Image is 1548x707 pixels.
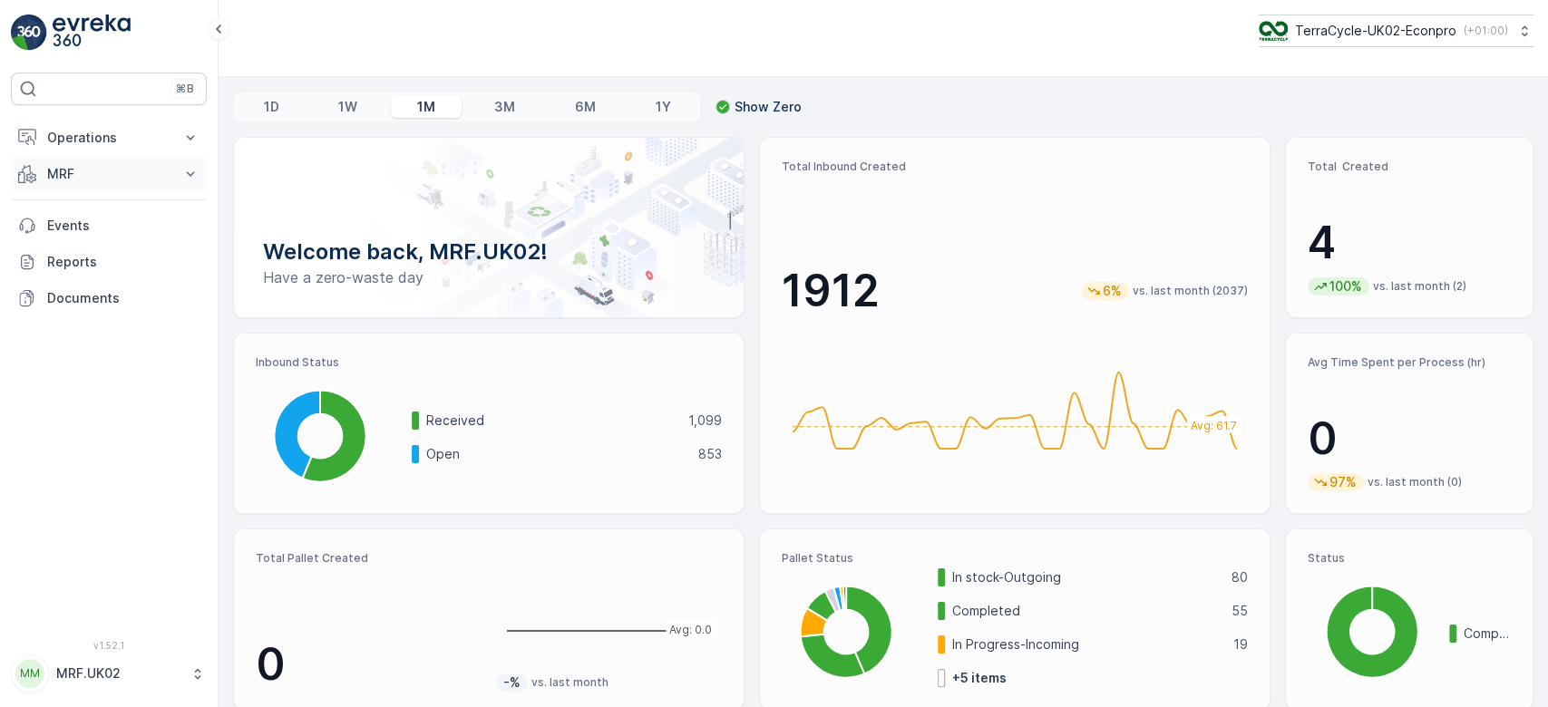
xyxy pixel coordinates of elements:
[47,217,200,235] p: Events
[1295,22,1456,40] p: TerraCycle-UK02-Econpro
[1308,412,1511,466] p: 0
[1308,216,1511,270] p: 4
[735,98,802,116] p: Show Zero
[256,637,482,692] p: 0
[1328,473,1358,491] p: 97%
[426,412,677,430] p: Received
[1464,24,1508,38] p: ( +01:00 )
[11,15,47,51] img: logo
[256,355,722,370] p: Inbound Status
[47,253,200,271] p: Reports
[494,98,515,116] p: 3M
[338,98,357,116] p: 1W
[11,244,207,280] a: Reports
[1328,277,1364,295] p: 100%
[1373,279,1466,294] p: vs. last month (2)
[1308,160,1511,174] p: Total Created
[1232,568,1248,586] p: 80
[11,280,207,316] a: Documents
[698,445,722,463] p: 853
[1133,284,1248,298] p: vs. last month (2037)
[1308,551,1511,566] p: Status
[417,98,435,116] p: 1M
[952,635,1222,654] p: In Progress-Incoming
[256,551,482,566] p: Total Pallet Created
[531,675,608,690] p: vs. last month
[11,208,207,244] a: Events
[1232,602,1248,620] p: 55
[264,98,279,116] p: 1D
[56,664,181,683] p: MRF.UK02
[1259,15,1533,47] button: TerraCycle-UK02-Econpro(+01:00)
[176,82,194,96] p: ⌘B
[263,266,715,288] p: Have a zero-waste day
[655,98,670,116] p: 1Y
[47,289,200,307] p: Documents
[688,412,722,430] p: 1,099
[1308,355,1511,370] p: Avg Time Spent per Process (hr)
[47,165,170,183] p: MRF
[263,237,715,266] p: Welcome back, MRF.UK02!
[47,129,170,147] p: Operations
[11,654,207,692] button: MMMRF.UK02
[501,673,522,692] p: -%
[53,15,131,51] img: logo_light-DOdMpM7g.png
[782,160,1248,174] p: Total Inbound Created
[1101,282,1124,300] p: 6%
[1368,475,1462,489] p: vs. last month (0)
[11,120,207,156] button: Operations
[952,669,1007,687] p: + 5 items
[1233,635,1248,654] p: 19
[11,156,207,192] button: MRF
[575,98,596,116] p: 6M
[782,264,880,318] p: 1912
[952,602,1220,620] p: Completed
[15,659,44,688] div: MM
[1259,21,1288,41] img: terracycle_logo_wKaHoWT.png
[1464,625,1511,643] p: Completed
[952,568,1220,586] p: In stock-Outgoing
[426,445,686,463] p: Open
[782,551,1248,566] p: Pallet Status
[11,640,207,651] span: v 1.52.1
